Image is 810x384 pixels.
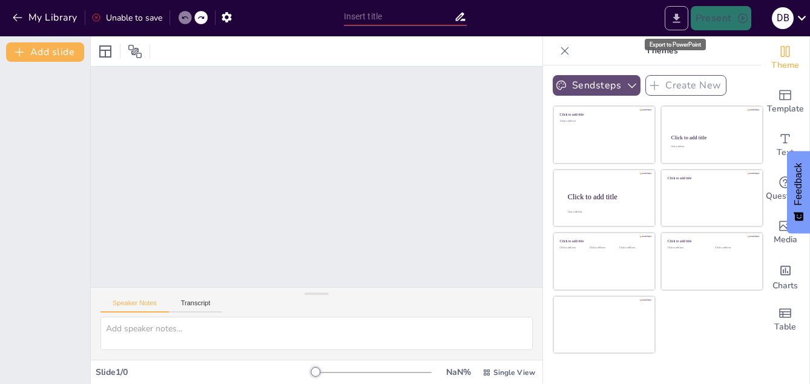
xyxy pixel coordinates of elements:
span: Charts [772,279,798,293]
span: Table [774,320,796,334]
div: Export to PowerPoint [645,39,706,50]
button: Add slide [6,42,84,62]
div: Add text boxes [761,124,809,167]
div: Click to add text [671,146,751,148]
div: NaN % [444,366,473,378]
div: Add images, graphics, shapes or video [761,211,809,254]
div: Click to add text [715,247,753,250]
div: D B [772,7,794,29]
button: Export to PowerPoint [665,6,688,30]
div: Click to add text [560,120,647,123]
div: Click to add text [560,247,587,250]
div: Layout [96,42,115,61]
button: D B [772,6,794,30]
input: Insert title [344,8,454,25]
div: Slide 1 / 0 [96,366,315,378]
div: Click to add text [668,247,706,250]
div: Click to add title [668,176,754,180]
button: My Library [9,8,82,27]
div: Add ready made slides [761,80,809,124]
div: Add charts and graphs [761,254,809,298]
span: Single View [493,368,535,377]
span: Template [767,102,804,116]
button: Present [691,6,751,30]
button: Speaker Notes [100,299,169,313]
div: Change the overall theme [761,36,809,80]
div: Click to add title [560,113,647,117]
div: Click to add text [590,247,617,250]
span: Feedback [793,163,804,205]
span: Media [774,233,797,247]
div: Click to add body [568,211,644,213]
div: Click to add text [619,247,647,250]
span: Theme [771,59,799,72]
button: Sendsteps [553,75,640,96]
div: Add a table [761,298,809,342]
div: Click to add title [671,134,752,141]
div: Click to add title [560,239,647,243]
button: Feedback - Show survey [787,151,810,233]
span: Position [128,44,142,59]
button: Transcript [169,299,223,313]
div: Click to add title [668,239,754,243]
button: Create New [645,75,726,96]
p: Themes [575,36,749,65]
span: Text [777,146,794,159]
div: Get real-time input from your audience [761,167,809,211]
div: Unable to save [91,12,162,24]
span: Questions [766,190,805,203]
div: Click to add title [568,192,645,200]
